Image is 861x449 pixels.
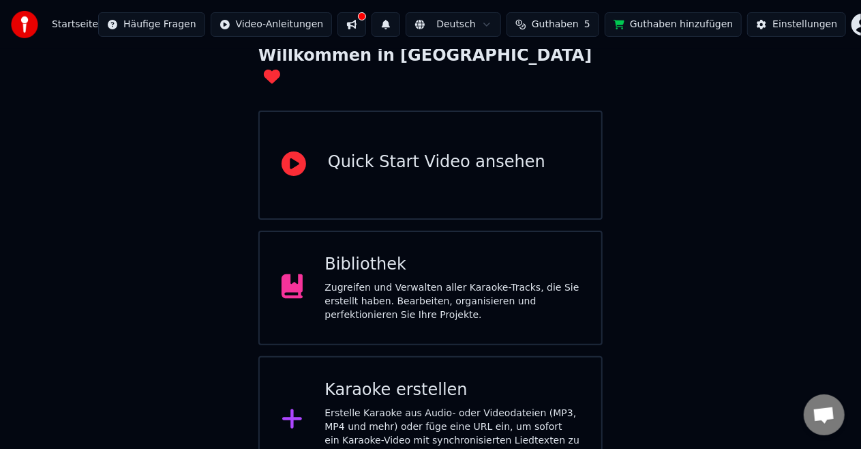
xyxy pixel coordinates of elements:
div: Chat öffnen [804,394,845,435]
span: Guthaben [532,18,579,31]
div: Karaoke erstellen [324,379,579,401]
div: Zugreifen und Verwalten aller Karaoke-Tracks, die Sie erstellt haben. Bearbeiten, organisieren un... [324,281,579,322]
button: Einstellungen [747,12,846,37]
button: Guthaben hinzufügen [605,12,742,37]
div: Bibliothek [324,254,579,276]
div: Quick Start Video ansehen [328,151,545,173]
span: Startseite [52,18,98,31]
button: Häufige Fragen [98,12,205,37]
div: Einstellungen [772,18,837,31]
img: youka [11,11,38,38]
span: 5 [584,18,590,31]
button: Video-Anleitungen [211,12,333,37]
nav: breadcrumb [52,18,98,31]
button: Guthaben5 [507,12,599,37]
div: Willkommen in [GEOGRAPHIC_DATA] [258,45,603,89]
